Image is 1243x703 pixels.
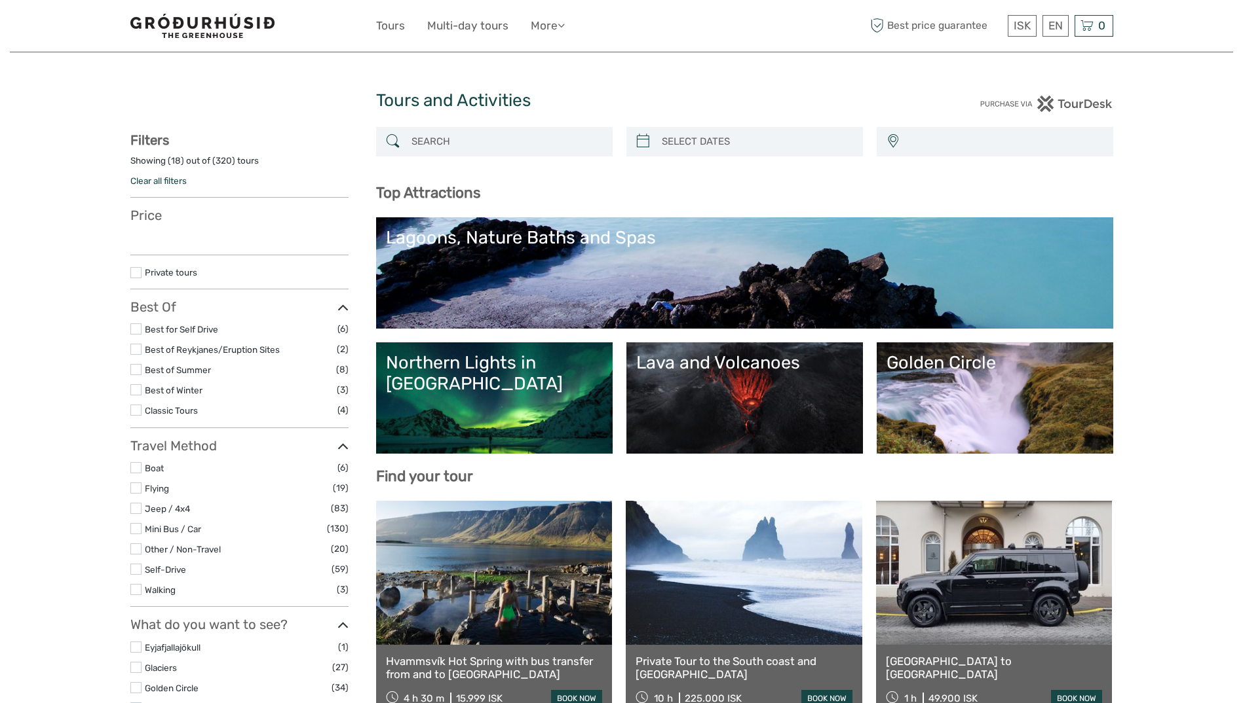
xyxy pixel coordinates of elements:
[145,642,201,653] a: Eyjafjallajökull
[337,460,349,475] span: (6)
[1042,15,1069,37] div: EN
[145,267,197,278] a: Private tours
[868,15,1004,37] span: Best price guarantee
[145,503,190,514] a: Jeep / 4x4
[337,403,349,418] span: (4)
[337,382,349,397] span: (3)
[636,655,852,681] a: Private Tour to the South coast and [GEOGRAPHIC_DATA]
[980,96,1113,112] img: PurchaseViaTourDesk.png
[887,352,1103,444] a: Golden Circle
[406,130,606,153] input: SEARCH
[1014,19,1031,32] span: ISK
[145,463,164,473] a: Boat
[130,617,349,632] h3: What do you want to see?
[386,655,603,681] a: Hvammsvík Hot Spring with bus transfer from and to [GEOGRAPHIC_DATA]
[130,14,275,38] img: 1578-341a38b5-ce05-4595-9f3d-b8aa3718a0b3_logo_small.jpg
[531,16,565,35] a: More
[337,342,349,357] span: (2)
[1096,19,1107,32] span: 0
[636,352,853,373] div: Lava and Volcanoes
[332,660,349,675] span: (27)
[145,483,169,494] a: Flying
[332,680,349,695] span: (34)
[657,130,856,153] input: SELECT DATES
[145,585,176,595] a: Walking
[145,662,177,673] a: Glaciers
[331,501,349,516] span: (83)
[376,184,480,202] b: Top Attractions
[327,521,349,536] span: (130)
[376,90,868,111] h1: Tours and Activities
[130,207,349,223] h3: Price
[386,227,1103,248] div: Lagoons, Nature Baths and Spas
[171,154,181,167] label: 18
[145,385,202,395] a: Best of Winter
[333,480,349,496] span: (19)
[130,438,349,454] h3: Travel Method
[145,564,186,575] a: Self-Drive
[886,655,1103,681] a: [GEOGRAPHIC_DATA] to [GEOGRAPHIC_DATA]
[337,582,349,597] span: (3)
[130,175,187,186] a: Clear all filters
[376,467,473,485] b: Find your tour
[145,405,198,416] a: Classic Tours
[216,154,232,167] label: 320
[386,352,603,444] a: Northern Lights in [GEOGRAPHIC_DATA]
[337,321,349,336] span: (6)
[386,227,1103,319] a: Lagoons, Nature Baths and Spas
[145,683,199,693] a: Golden Circle
[636,352,853,444] a: Lava and Volcanoes
[130,154,349,175] div: Showing ( ) out of ( ) tours
[145,324,218,334] a: Best for Self Drive
[145,365,211,375] a: Best of Summer
[145,344,280,355] a: Best of Reykjanes/Eruption Sites
[332,562,349,577] span: (59)
[130,132,169,148] strong: Filters
[338,640,349,655] span: (1)
[887,352,1103,373] div: Golden Circle
[331,541,349,556] span: (20)
[427,16,508,35] a: Multi-day tours
[376,16,405,35] a: Tours
[386,352,603,395] div: Northern Lights in [GEOGRAPHIC_DATA]
[336,362,349,377] span: (8)
[145,544,221,554] a: Other / Non-Travel
[130,299,349,315] h3: Best Of
[145,524,201,534] a: Mini Bus / Car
